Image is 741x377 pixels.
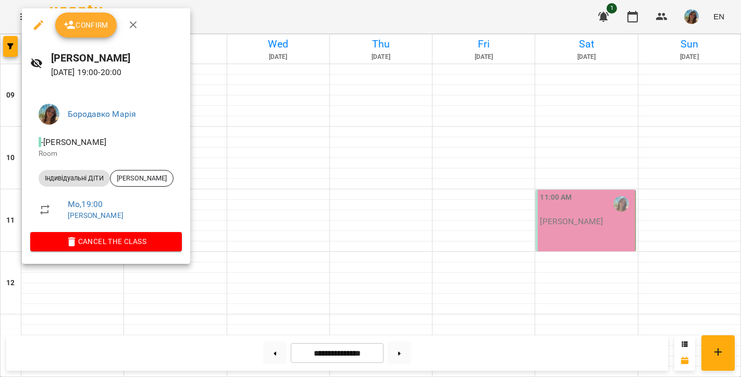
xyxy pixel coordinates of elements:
span: Cancel the class [39,235,174,248]
p: [DATE] 19:00 - 20:00 [51,66,182,79]
span: [PERSON_NAME] [110,174,173,183]
img: 26d3a7ae9e2ff00fac4bdfe9f92586ff.jpg [39,104,59,125]
a: Бородавко Марія [68,109,136,119]
a: Mo , 19:00 [68,199,103,209]
span: Індивідуальні ДІТИ [39,174,110,183]
span: - [PERSON_NAME] [39,137,108,147]
a: [PERSON_NAME] [68,211,123,220]
span: Confirm [64,19,108,31]
div: [PERSON_NAME] [110,170,174,187]
p: Room [39,149,174,159]
button: Cancel the class [30,232,182,251]
button: Confirm [55,13,117,38]
h6: [PERSON_NAME] [51,50,182,66]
